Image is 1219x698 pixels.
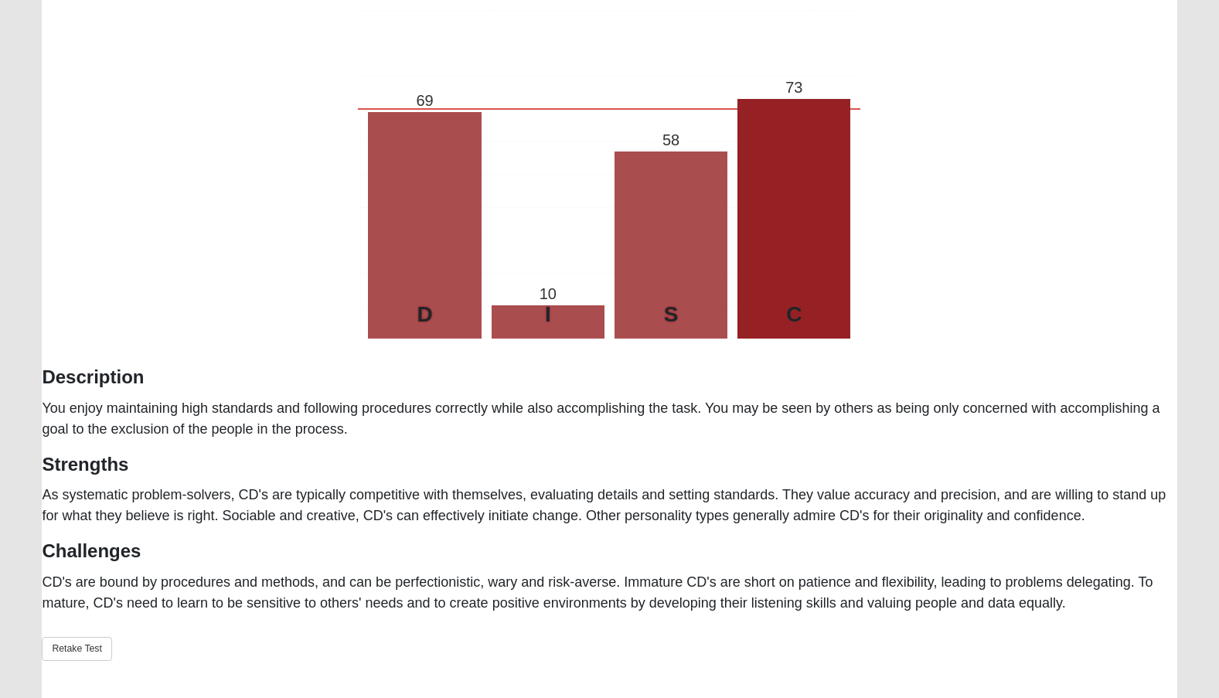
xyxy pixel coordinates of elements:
li: 73 [737,99,850,339]
div: I [492,298,604,331]
div: C [737,298,850,331]
li: 69 [368,112,481,339]
h3: Challenges [42,540,1176,563]
input: Retake Test [42,637,111,661]
li: 10 [492,305,604,339]
div: S [615,298,727,331]
h3: Strengths [42,454,1176,476]
li: 58 [615,152,727,339]
div: D [368,298,481,331]
h3: Description [42,366,1176,389]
